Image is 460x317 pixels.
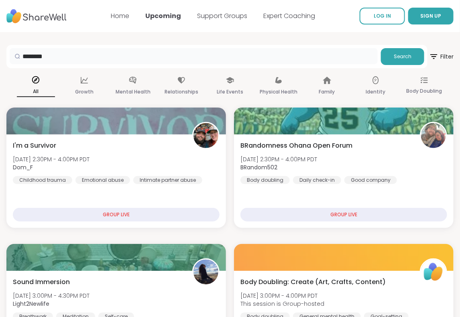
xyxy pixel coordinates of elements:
span: [DATE] 3:00PM - 4:30PM PDT [13,292,90,300]
span: Sound Immersion [13,277,70,287]
span: Search [394,53,411,60]
img: BRandom502 [421,123,446,148]
button: Filter [429,45,454,68]
p: Mental Health [116,87,151,97]
span: Filter [429,47,454,66]
a: LOG IN [360,8,405,24]
span: [DATE] 2:30PM - 4:00PM PDT [240,155,317,163]
p: Family [319,87,335,97]
p: Identity [366,87,385,97]
div: Intimate partner abuse [133,176,202,184]
div: Daily check-in [293,176,341,184]
b: BRandom502 [240,163,277,171]
span: [DATE] 2:30PM - 4:00PM PDT [13,155,90,163]
span: This session is Group-hosted [240,300,324,308]
a: Home [111,11,130,20]
img: Dom_F [193,123,218,148]
b: Dom_F [13,163,33,171]
p: Body Doubling [406,86,442,96]
img: Light2Newlife [193,260,218,284]
span: SIGN UP [421,12,442,19]
a: Upcoming [146,11,181,20]
div: Body doubling [240,176,290,184]
p: Relationships [165,87,198,97]
button: SIGN UP [408,8,454,24]
div: Good company [344,176,397,184]
span: Body Doubling: Create (Art, Crafts, Content) [240,277,386,287]
span: BRandomness Ohana Open Forum [240,141,352,150]
img: ShareWell Nav Logo [6,5,67,27]
div: GROUP LIVE [13,208,220,221]
div: GROUP LIVE [240,208,447,221]
span: I'm a Survivor [13,141,56,150]
span: [DATE] 3:00PM - 4:00PM PDT [240,292,324,300]
div: Emotional abuse [75,176,130,184]
img: ShareWell [421,260,446,284]
button: Search [381,48,424,65]
div: Childhood trauma [13,176,72,184]
span: LOG IN [374,12,391,19]
p: All [17,87,55,97]
p: Life Events [217,87,243,97]
a: Support Groups [197,11,248,20]
p: Physical Health [260,87,297,97]
b: Light2Newlife [13,300,49,308]
p: Growth [75,87,94,97]
a: Expert Coaching [264,11,315,20]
